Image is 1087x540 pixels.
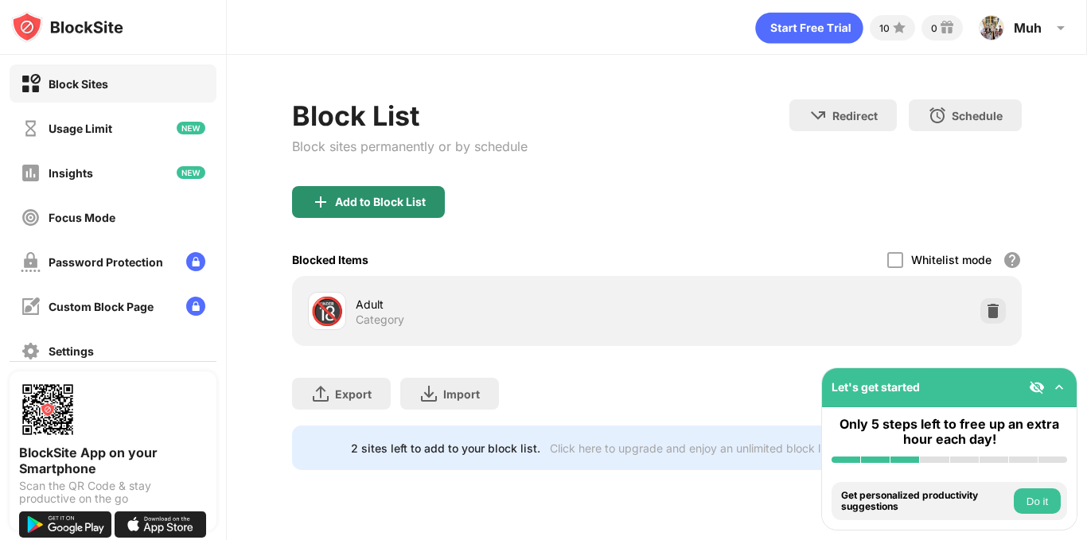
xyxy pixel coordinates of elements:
img: omni-setup-toggle.svg [1051,379,1067,395]
img: time-usage-off.svg [21,118,41,138]
div: Focus Mode [49,211,115,224]
div: Usage Limit [49,122,112,135]
div: Block List [292,99,528,132]
div: Scan the QR Code & stay productive on the go [19,480,207,505]
div: Category [356,313,404,327]
img: eye-not-visible.svg [1029,379,1045,395]
img: lock-menu.svg [186,252,205,271]
div: Adult [356,296,657,313]
img: get-it-on-google-play.svg [19,511,111,538]
div: Muh [1014,20,1042,36]
div: Let's get started [832,380,920,394]
img: ACg8ocJaXXErZbImsCEpdC-7RQzG7XN3Sqj_L4ZM4Hg_9Y3RJth8NLQ=s96-c [979,15,1004,41]
img: focus-off.svg [21,208,41,227]
div: Import [443,387,480,401]
button: Do it [1014,488,1061,514]
div: Password Protection [49,255,163,269]
img: password-protection-off.svg [21,252,41,272]
div: 10 [879,22,890,34]
div: Add to Block List [335,196,426,208]
div: Blocked Items [292,253,368,266]
div: Schedule [952,109,1003,122]
div: Block Sites [49,77,108,91]
img: new-icon.svg [177,122,205,134]
img: logo-blocksite.svg [11,11,123,43]
img: block-on.svg [21,74,41,94]
div: Settings [49,344,94,358]
div: Insights [49,166,93,180]
div: Custom Block Page [49,300,154,313]
div: Block sites permanently or by schedule [292,138,528,154]
img: download-on-the-app-store.svg [115,511,207,538]
div: Whitelist mode [911,253,992,266]
img: reward-small.svg [937,18,956,37]
img: points-small.svg [890,18,909,37]
div: 🔞 [310,295,344,328]
img: options-page-qr-code.png [19,381,76,438]
div: Export [335,387,372,401]
img: insights-off.svg [21,163,41,183]
img: customize-block-page-off.svg [21,297,41,317]
div: 2 sites left to add to your block list. [351,441,540,455]
div: Click here to upgrade and enjoy an unlimited block list. [550,441,836,455]
div: Get personalized productivity suggestions [841,490,1010,513]
div: 0 [931,22,937,34]
div: Only 5 steps left to free up an extra hour each day! [832,417,1067,447]
img: settings-off.svg [21,341,41,361]
img: new-icon.svg [177,166,205,179]
div: animation [755,12,863,44]
div: Redirect [832,109,878,122]
img: lock-menu.svg [186,297,205,316]
div: BlockSite App on your Smartphone [19,445,207,476]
